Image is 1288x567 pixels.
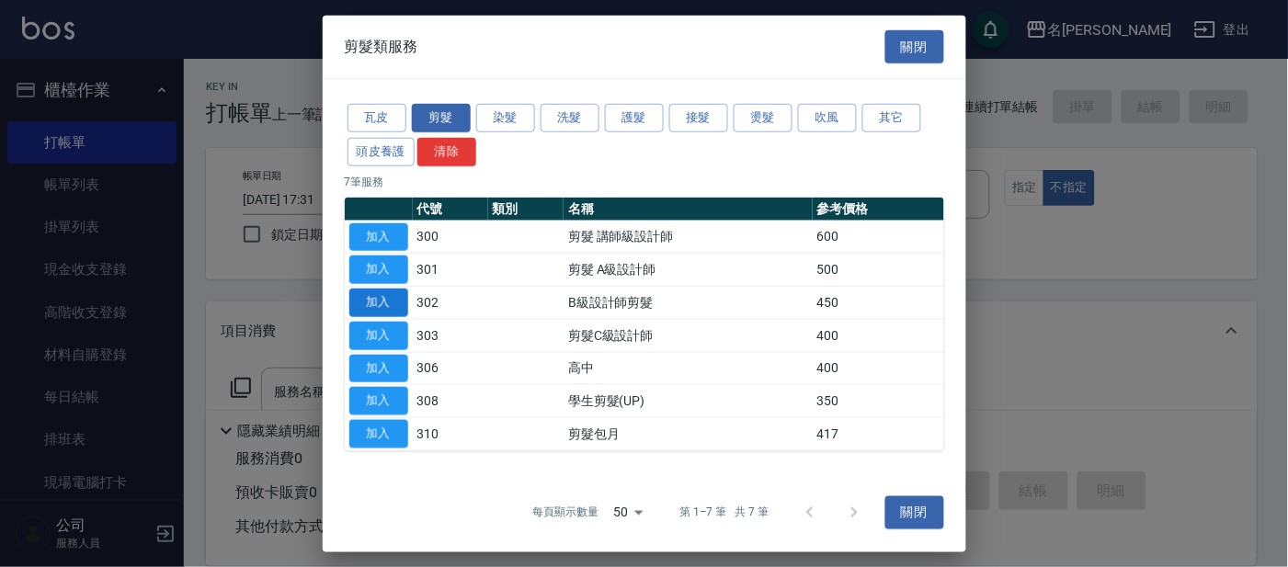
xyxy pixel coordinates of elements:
button: 剪髮 [412,104,471,132]
td: 600 [813,221,944,254]
td: B級設計師剪髮 [564,286,812,319]
button: 吹風 [798,104,857,132]
th: 名稱 [564,197,812,221]
button: 染髮 [476,104,535,132]
td: 學生剪髮(UP) [564,385,812,418]
td: 350 [813,385,944,418]
button: 加入 [349,222,408,251]
button: 加入 [349,255,408,284]
td: 417 [813,417,944,450]
td: 400 [813,352,944,385]
button: 加入 [349,289,408,317]
td: 300 [413,221,488,254]
td: 308 [413,385,488,418]
td: 剪髮包月 [564,417,812,450]
td: 剪髮 A級設計師 [564,254,812,287]
p: 第 1–7 筆 共 7 筆 [679,505,769,521]
button: 關閉 [885,29,944,63]
th: 參考價格 [813,197,944,221]
p: 7 筆服務 [345,173,944,189]
button: 瓦皮 [348,104,406,132]
button: 燙髮 [734,104,792,132]
th: 類別 [488,197,564,221]
td: 302 [413,286,488,319]
div: 50 [606,488,650,538]
td: 剪髮 講師級設計師 [564,221,812,254]
p: 每頁顯示數量 [532,505,598,521]
span: 剪髮類服務 [345,38,418,56]
button: 加入 [349,354,408,382]
td: 303 [413,319,488,352]
td: 500 [813,254,944,287]
td: 剪髮C級設計師 [564,319,812,352]
button: 接髮 [669,104,728,132]
td: 310 [413,417,488,450]
td: 高中 [564,352,812,385]
button: 清除 [417,138,476,166]
button: 關閉 [885,495,944,529]
td: 306 [413,352,488,385]
button: 護髮 [605,104,664,132]
button: 頭皮養護 [348,138,416,166]
td: 450 [813,286,944,319]
button: 其它 [862,104,921,132]
button: 加入 [349,322,408,350]
button: 加入 [349,387,408,415]
td: 400 [813,319,944,352]
button: 洗髮 [541,104,599,132]
td: 301 [413,254,488,287]
button: 加入 [349,420,408,448]
th: 代號 [413,197,488,221]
